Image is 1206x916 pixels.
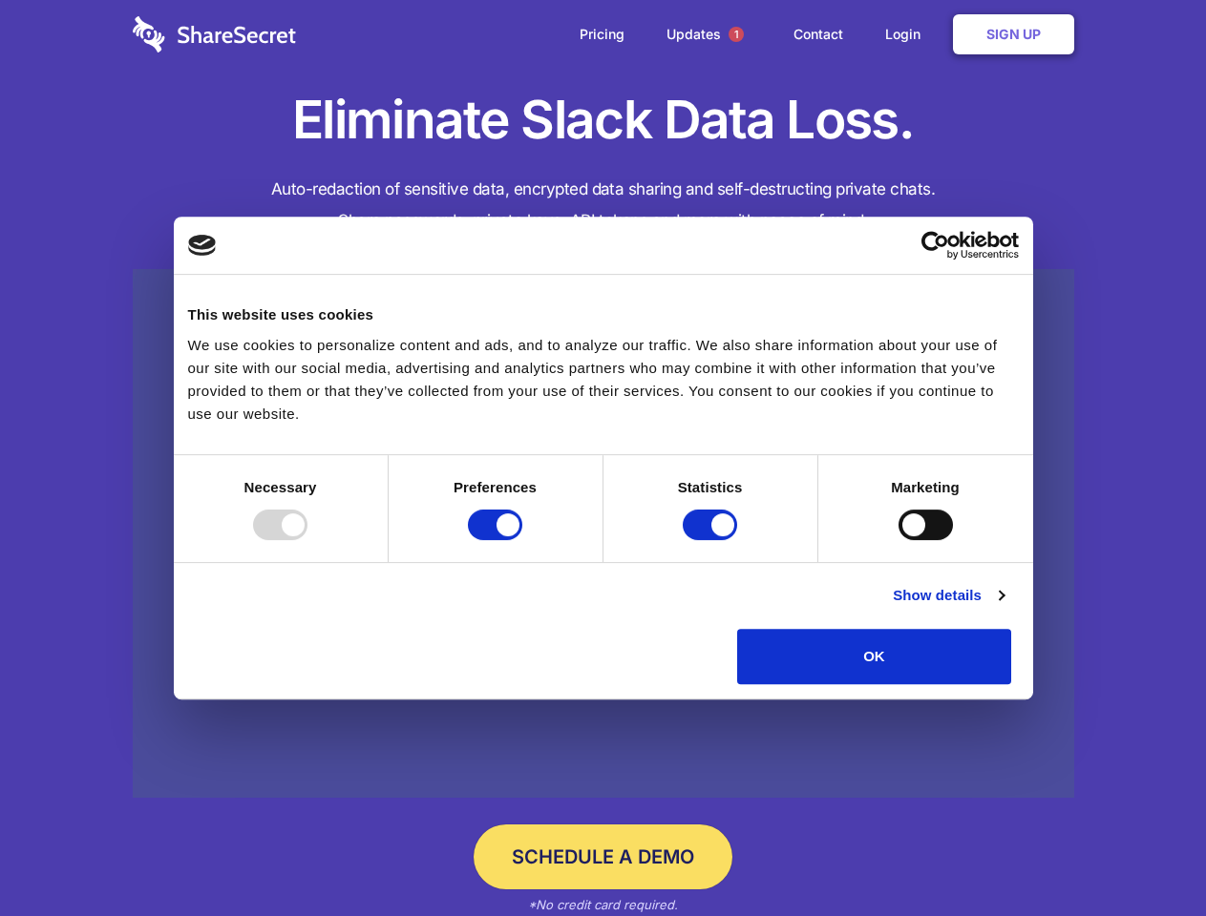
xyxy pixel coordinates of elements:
strong: Statistics [678,479,743,495]
img: logo-wordmark-white-trans-d4663122ce5f474addd5e946df7df03e33cb6a1c49d2221995e7729f52c070b2.svg [133,16,296,52]
button: OK [737,629,1011,684]
h1: Eliminate Slack Data Loss. [133,86,1074,155]
div: This website uses cookies [188,303,1019,326]
em: *No credit card required. [528,897,678,912]
a: Contact [774,5,862,64]
h4: Auto-redaction of sensitive data, encrypted data sharing and self-destructing private chats. Shar... [133,174,1074,237]
img: logo [188,235,217,256]
a: Usercentrics Cookiebot - opens in a new window [852,231,1019,260]
a: Schedule a Demo [474,824,732,889]
a: Login [866,5,949,64]
span: 1 [729,27,744,42]
a: Show details [893,584,1004,607]
strong: Marketing [891,479,960,495]
a: Sign Up [953,14,1074,54]
strong: Preferences [454,479,537,495]
a: Pricing [561,5,644,64]
a: Wistia video thumbnail [133,269,1074,799]
div: We use cookies to personalize content and ads, and to analyze our traffic. We also share informat... [188,334,1019,426]
strong: Necessary [244,479,317,495]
